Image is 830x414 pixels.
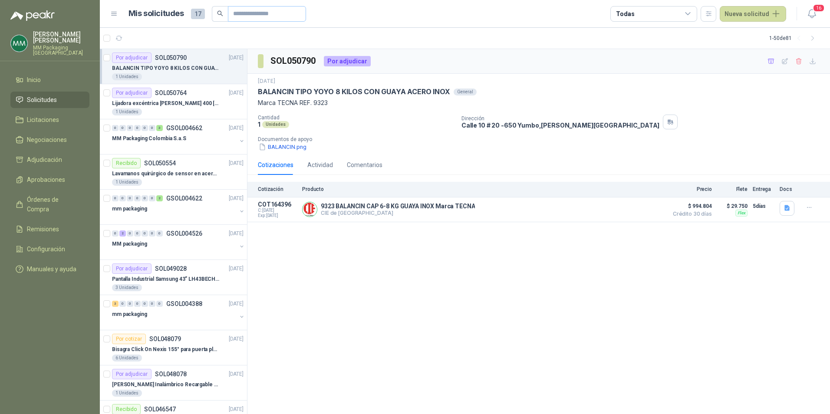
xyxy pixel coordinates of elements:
div: 0 [119,125,126,131]
div: Flex [735,210,748,217]
p: Dirección [461,115,659,122]
div: 1 Unidades [112,390,142,397]
div: 0 [134,125,141,131]
p: [PERSON_NAME] Inalámbrico Recargable + JUEGO DE PUNTAS [112,381,220,389]
div: 1 Unidades [112,179,142,186]
span: Solicitudes [27,95,57,105]
h3: SOL050790 [270,54,317,68]
p: [DATE] [229,405,244,414]
p: Entrega [753,186,774,192]
p: MM Packaging [GEOGRAPHIC_DATA] [33,45,89,56]
div: Por adjudicar [112,88,152,98]
a: Por adjudicarSOL049028[DATE] Pantalla Industrial Samsung 43” LH43BECHLGKXZL BE43C-H3 Unidades [100,260,247,295]
p: SOL050790 [155,55,187,61]
div: 0 [127,125,133,131]
p: 1 [258,121,260,128]
a: Negociaciones [10,131,89,148]
div: 0 [149,125,155,131]
p: [DATE] [258,77,275,85]
div: Por adjudicar [324,56,371,66]
span: Remisiones [27,224,59,234]
p: MM Packaging Colombia S.a.S [112,135,186,143]
a: 0 0 0 0 0 0 3 GSOL004662[DATE] MM Packaging Colombia S.a.S [112,123,245,151]
p: SOL048078 [155,371,187,377]
a: 0 0 0 0 0 0 2 GSOL004622[DATE] mm packaging [112,193,245,221]
div: 0 [112,230,119,237]
p: mm packaging [112,310,147,319]
div: 0 [156,301,163,307]
p: MM packaging [112,240,147,248]
div: Recibido [112,158,141,168]
div: 0 [127,195,133,201]
span: Crédito 30 días [669,211,712,217]
a: Manuales y ayuda [10,261,89,277]
div: Unidades [262,121,289,128]
span: Configuración [27,244,65,254]
div: Actividad [307,160,333,170]
p: [DATE] [229,159,244,168]
div: 0 [119,195,126,201]
p: Pantalla Industrial Samsung 43” LH43BECHLGKXZL BE43C-H [112,275,220,283]
div: 0 [127,230,133,237]
p: [DATE] [229,124,244,132]
div: 0 [134,195,141,201]
a: Aprobaciones [10,171,89,188]
div: 0 [142,301,148,307]
div: Todas [616,9,634,19]
div: 0 [149,301,155,307]
span: Aprobaciones [27,175,65,184]
div: 0 [142,125,148,131]
div: Por adjudicar [112,53,152,63]
p: GSOL004526 [166,230,202,237]
span: Exp: [DATE] [258,213,297,218]
p: SOL050554 [144,160,176,166]
div: 0 [134,301,141,307]
a: Configuración [10,241,89,257]
span: C: [DATE] [258,208,297,213]
span: search [217,10,223,16]
p: GSOL004662 [166,125,202,131]
div: 2 [119,230,126,237]
div: 0 [112,125,119,131]
p: Docs [780,186,797,192]
p: [DATE] [229,300,244,308]
div: 0 [142,230,148,237]
p: BALANCIN TIPO YOYO 8 KILOS CON GUAYA ACERO INOX [258,87,450,96]
p: Calle 10 # 20 -650 Yumbo , [PERSON_NAME][GEOGRAPHIC_DATA] [461,122,659,129]
p: Bisagra Click On Nexis 155° para puerta plegable Grass con base de montaje [112,345,220,354]
span: 17 [191,9,205,19]
a: RecibidoSOL050554[DATE] Lavamanos quirúrgico de sensor en acero referencia TLS-131 Unidades [100,154,247,190]
a: 3 0 0 0 0 0 0 GSOL004388[DATE] mm packaging [112,299,245,326]
a: Licitaciones [10,112,89,128]
span: Negociaciones [27,135,67,145]
p: SOL046547 [144,406,176,412]
div: Comentarios [347,160,382,170]
div: 0 [127,301,133,307]
p: mm packaging [112,205,147,213]
p: GSOL004388 [166,301,202,307]
p: Marca TECNA REF. 9323 [258,98,820,108]
div: Por adjudicar [112,369,152,379]
p: SOL050764 [155,90,187,96]
p: [DATE] [229,370,244,378]
a: Órdenes de Compra [10,191,89,217]
p: Producto [302,186,663,192]
a: Por adjudicarSOL050764[DATE] Lijadora excéntrica [PERSON_NAME] 400 [PERSON_NAME] 125-150 ave1 Uni... [100,84,247,119]
div: 0 [119,301,126,307]
div: 0 [134,230,141,237]
a: Adjudicación [10,151,89,168]
div: 2 [156,195,163,201]
p: BALANCIN TIPO YOYO 8 KILOS CON GUAYA ACERO INOX [112,64,220,72]
span: Órdenes de Compra [27,195,81,214]
span: Inicio [27,75,41,85]
div: Cotizaciones [258,160,293,170]
a: Por cotizarSOL048079[DATE] Bisagra Click On Nexis 155° para puerta plegable Grass con base de mon... [100,330,247,365]
a: Por adjudicarSOL048078[DATE] [PERSON_NAME] Inalámbrico Recargable + JUEGO DE PUNTAS1 Unidades [100,365,247,401]
div: 0 [156,230,163,237]
p: [DATE] [229,54,244,62]
p: $ 29.750 [717,201,748,211]
p: [DATE] [229,194,244,203]
p: Documentos de apoyo [258,136,827,142]
p: SOL049028 [155,266,187,272]
div: 3 Unidades [112,284,142,291]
